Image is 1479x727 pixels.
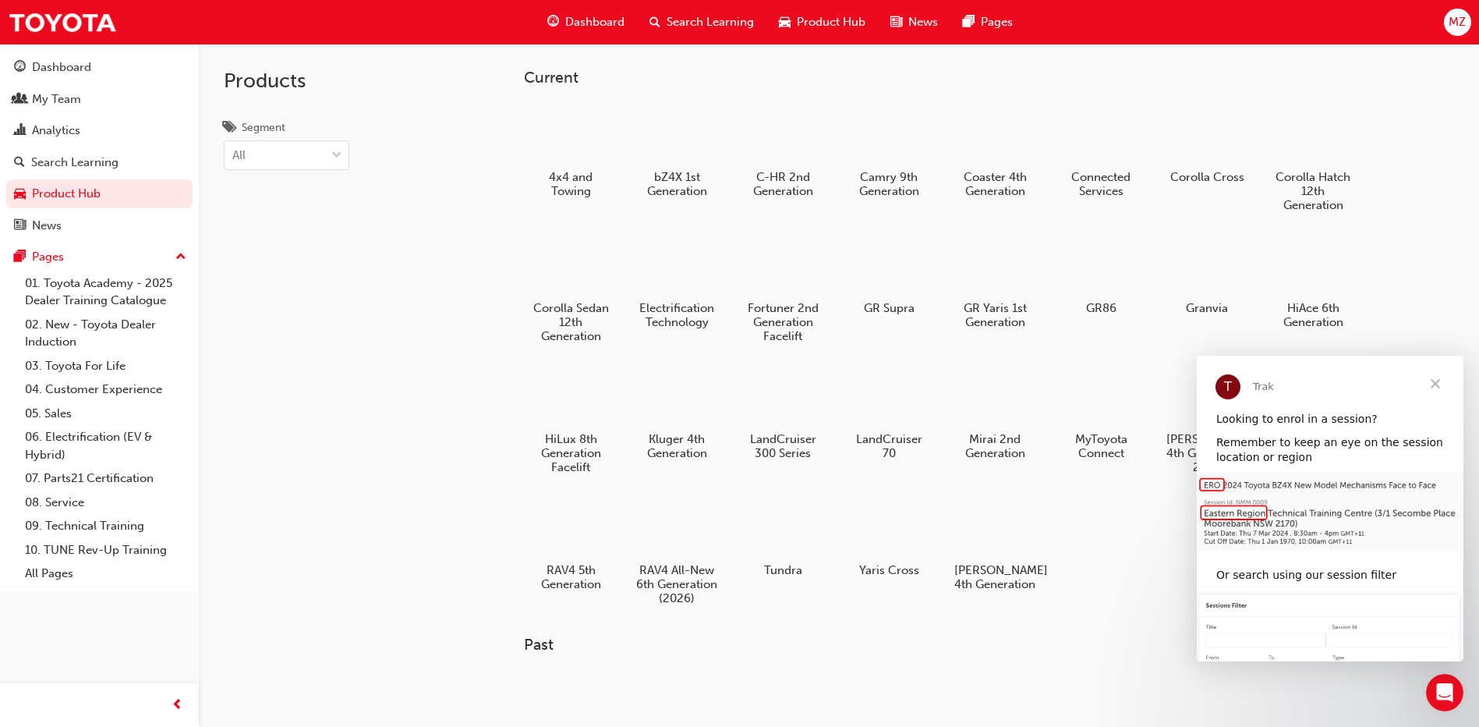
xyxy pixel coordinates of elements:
a: GR Supra [842,230,936,321]
a: 4x4 and Towing [524,99,617,204]
span: down-icon [331,146,342,166]
span: up-icon [175,247,186,268]
h5: Tundra [742,563,824,577]
span: news-icon [14,219,26,233]
a: Connected Services [1054,99,1148,204]
h5: Corolla Hatch 12th Generation [1272,170,1354,212]
h5: Mirai 2nd Generation [954,432,1036,460]
a: car-iconProduct Hub [766,6,878,38]
a: Product Hub [6,179,193,208]
h3: Current [524,69,1410,87]
h5: Corolla Sedan 12th Generation [530,301,612,343]
h5: MyToyota Connect [1060,432,1142,460]
a: All Pages [19,562,193,586]
span: prev-icon [172,696,183,715]
a: My Team [6,85,193,114]
div: Search Learning [31,154,119,172]
span: Dashboard [565,13,625,31]
button: DashboardMy TeamAnalyticsSearch LearningProduct HubNews [6,50,193,243]
div: Analytics [32,122,80,140]
img: Trak [8,5,117,40]
h5: HiAce 6th Generation [1272,301,1354,329]
a: LandCruiser 300 Series [736,361,830,466]
span: MZ [1449,13,1466,31]
a: 06. Electrification (EV & Hybrid) [19,425,193,466]
div: All [232,147,246,165]
h5: Kluger 4th Generation [636,432,718,460]
span: news-icon [890,12,902,32]
a: GR Yaris 1st Generation [948,230,1042,335]
button: MZ [1444,9,1471,36]
h5: [PERSON_NAME] 4th Generation 2020 [1166,432,1248,474]
a: Corolla Sedan 12th Generation [524,230,617,349]
a: Camry 9th Generation [842,99,936,204]
h5: 4x4 and Towing [530,170,612,198]
a: news-iconNews [878,6,950,38]
a: 03. Toyota For Life [19,354,193,378]
a: 05. Sales [19,402,193,426]
h5: [PERSON_NAME] 4th Generation [954,563,1036,591]
a: Mirai 2nd Generation [948,361,1042,466]
a: HiAce 6th Generation [1266,230,1360,335]
a: RAV4 5th Generation [524,492,617,597]
a: search-iconSearch Learning [637,6,766,38]
a: LandCruiser 70 [842,361,936,466]
h5: Fortuner 2nd Generation Facelift [742,301,824,343]
h5: Granvia [1166,301,1248,315]
span: guage-icon [14,61,26,75]
a: GR86 [1054,230,1148,321]
h5: HiLux 8th Generation Facelift [530,432,612,474]
a: Coaster 4th Generation [948,99,1042,204]
a: Granvia [1160,230,1254,321]
a: guage-iconDashboard [535,6,637,38]
a: C-HR 2nd Generation [736,99,830,204]
button: Pages [6,243,193,271]
a: 09. Technical Training [19,514,193,538]
div: My Team [32,90,81,108]
h5: Coaster 4th Generation [954,170,1036,198]
h5: RAV4 5th Generation [530,563,612,591]
span: people-icon [14,93,26,107]
a: 08. Service [19,491,193,515]
h5: Corolla Cross [1166,170,1248,184]
h5: Electrification Technology [636,301,718,329]
a: Analytics [6,116,193,145]
div: Pages [32,248,64,266]
h5: Connected Services [1060,170,1142,198]
a: Tundra [736,492,830,583]
h5: Camry 9th Generation [848,170,930,198]
span: News [908,13,938,31]
a: News [6,211,193,240]
span: Product Hub [797,13,865,31]
div: Segment [242,120,285,136]
span: search-icon [14,156,25,170]
a: Dashboard [6,53,193,82]
a: Corolla Cross [1160,99,1254,190]
span: car-icon [14,187,26,201]
span: Search Learning [667,13,754,31]
a: MyToyota Connect [1054,361,1148,466]
a: bZ4X 1st Generation [630,99,724,204]
h5: LandCruiser 70 [848,432,930,460]
h5: GR Yaris 1st Generation [954,301,1036,329]
span: Pages [981,13,1013,31]
span: pages-icon [14,250,26,264]
span: car-icon [779,12,791,32]
iframe: Intercom live chat [1426,674,1463,711]
a: 10. TUNE Rev-Up Training [19,538,193,562]
a: [PERSON_NAME] 4th Generation [948,492,1042,597]
h5: bZ4X 1st Generation [636,170,718,198]
a: Kluger 4th Generation [630,361,724,466]
a: Electrification Technology [630,230,724,335]
div: Dashboard [32,59,91,76]
h5: RAV4 All-New 6th Generation (2026) [636,563,718,605]
a: HiLux 8th Generation Facelift [524,361,617,480]
a: 02. New - Toyota Dealer Induction [19,313,193,354]
a: Fortuner 2nd Generation Facelift [736,230,830,349]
